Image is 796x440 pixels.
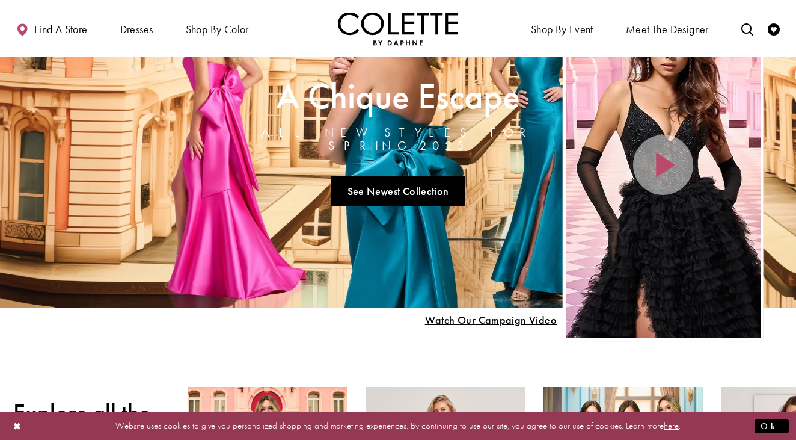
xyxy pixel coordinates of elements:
span: Shop by color [186,23,249,36]
a: See Newest Collection A Chique Escape All New Styles For Spring 2025 [331,176,465,206]
span: Shop By Event [531,23,593,36]
span: Shop by color [183,12,252,45]
span: Find a store [34,23,88,36]
a: Toggle search [738,12,756,45]
span: Play Slide #15 Video [424,314,557,326]
p: Website uses cookies to give you personalized shopping and marketing experiences. By continuing t... [87,418,709,434]
button: Close Dialog [7,415,28,436]
a: Meet the designer [623,12,712,45]
button: Submit Dialog [755,418,789,433]
a: here [664,420,679,432]
a: Check Wishlist [765,12,783,45]
span: Dresses [120,23,153,36]
a: Visit Home Page [338,12,458,45]
span: Shop By Event [528,12,596,45]
img: Colette by Daphne [338,12,458,45]
span: Meet the designer [626,23,709,36]
span: Dresses [117,12,156,45]
ul: Slider Links [233,171,563,211]
a: Find a store [13,12,90,45]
